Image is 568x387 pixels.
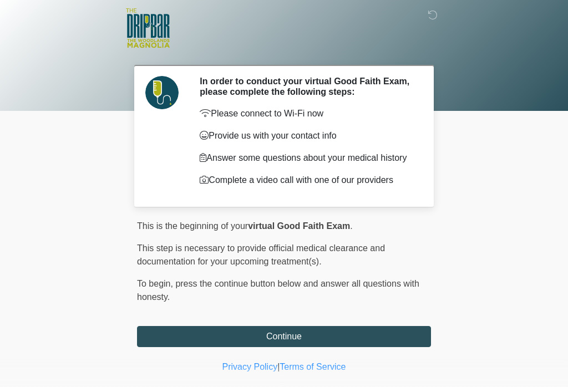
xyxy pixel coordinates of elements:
p: Provide us with your contact info [200,129,414,142]
a: Terms of Service [280,362,346,371]
a: Privacy Policy [222,362,278,371]
img: Agent Avatar [145,76,179,109]
h2: In order to conduct your virtual Good Faith Exam, please complete the following steps: [200,76,414,97]
p: Answer some questions about your medical history [200,151,414,165]
span: This step is necessary to provide official medical clearance and documentation for your upcoming ... [137,243,385,266]
button: Continue [137,326,431,347]
span: To begin, [137,279,175,288]
span: This is the beginning of your [137,221,248,231]
span: . [350,221,352,231]
img: The DripBar - Magnolia Logo [126,8,170,49]
p: Please connect to Wi-Fi now [200,107,414,120]
strong: virtual Good Faith Exam [248,221,350,231]
span: press the continue button below and answer all questions with honesty. [137,279,419,302]
p: Complete a video call with one of our providers [200,174,414,187]
a: | [277,362,280,371]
